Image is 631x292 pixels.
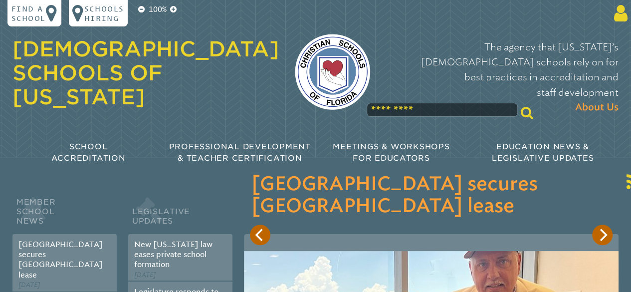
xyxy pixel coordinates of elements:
[386,40,619,116] p: The agency that [US_STATE]’s [DEMOGRAPHIC_DATA] schools rely on for best practices in accreditati...
[12,36,279,109] a: [DEMOGRAPHIC_DATA] Schools of [US_STATE]
[18,281,40,289] span: [DATE]
[18,240,103,280] a: [GEOGRAPHIC_DATA] secures [GEOGRAPHIC_DATA] lease
[251,174,611,218] h3: [GEOGRAPHIC_DATA] secures [GEOGRAPHIC_DATA] lease
[134,271,156,279] span: [DATE]
[575,100,619,115] span: About Us
[128,195,232,234] h2: Legislative Updates
[147,4,169,15] p: 100%
[12,195,117,234] h2: Member School News
[295,34,371,110] img: csf-logo-web-colors.png
[592,225,613,246] button: Next
[492,142,594,163] span: Education News & Legislative Updates
[169,142,311,163] span: Professional Development & Teacher Certification
[134,240,212,270] a: New [US_STATE] law eases private school formation
[84,4,124,23] p: Schools Hiring
[11,4,46,23] p: Find a school
[250,225,271,246] button: Previous
[51,142,126,163] span: School Accreditation
[333,142,449,163] span: Meetings & Workshops for Educators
